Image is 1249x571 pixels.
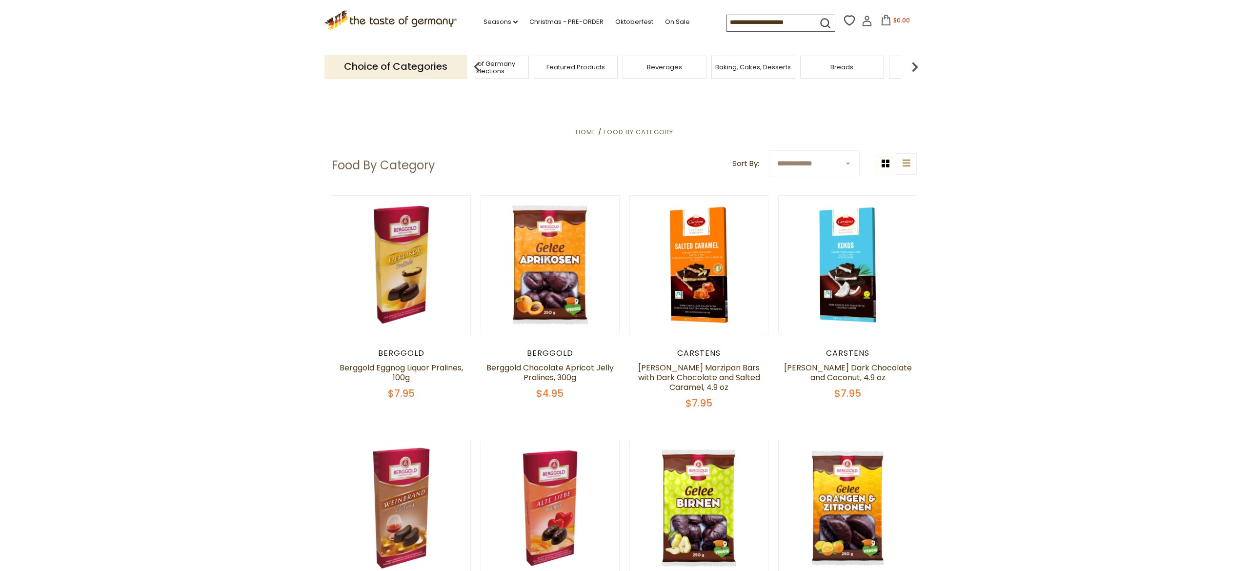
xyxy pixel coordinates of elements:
div: Berggold [481,348,620,358]
a: On Sale [665,17,690,27]
span: $7.95 [834,387,861,400]
a: Berggold Eggnog Liquor Pralines, 100g [340,362,463,383]
a: Baking, Cakes, Desserts [715,63,791,71]
p: Choice of Categories [324,55,467,79]
img: Berggold Eggnog Liquor Pralines, 100g [332,196,470,334]
span: $7.95 [685,396,712,410]
div: Berggold [332,348,471,358]
span: $4.95 [536,387,564,400]
a: Food By Category [604,127,673,137]
img: Carstens Luebecker Dark Chocolate and Coconut, 4.9 oz [779,196,917,334]
a: [PERSON_NAME] Marzipan Bars with Dark Chocolate and Salted Caramel, 4.9 oz [638,362,760,393]
div: Carstens [629,348,768,358]
a: Berggold Chocolate Apricot Jelly Pralines, 300g [486,362,614,383]
a: Christmas - PRE-ORDER [529,17,604,27]
a: Beverages [647,63,682,71]
a: Oktoberfest [615,17,653,27]
div: Carstens [778,348,917,358]
a: Home [576,127,596,137]
a: Seasons [483,17,518,27]
a: Breads [830,63,853,71]
span: $7.95 [388,387,415,400]
img: previous arrow [467,57,487,77]
span: $0.00 [893,16,910,24]
a: [PERSON_NAME] Dark Chocolate and Coconut, 4.9 oz [784,362,912,383]
button: $0.00 [874,15,916,29]
label: Sort By: [732,158,759,170]
img: next arrow [905,57,925,77]
h1: Food By Category [332,158,435,173]
a: Featured Products [546,63,605,71]
a: Taste of Germany Collections [448,60,526,75]
img: Berggold Chocolate Apricot Jelly Pralines, 300g [481,196,619,334]
img: Carstens Luebecker Marzipan Bars with Dark Chocolate and Salted Caramel, 4.9 oz [630,196,768,334]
